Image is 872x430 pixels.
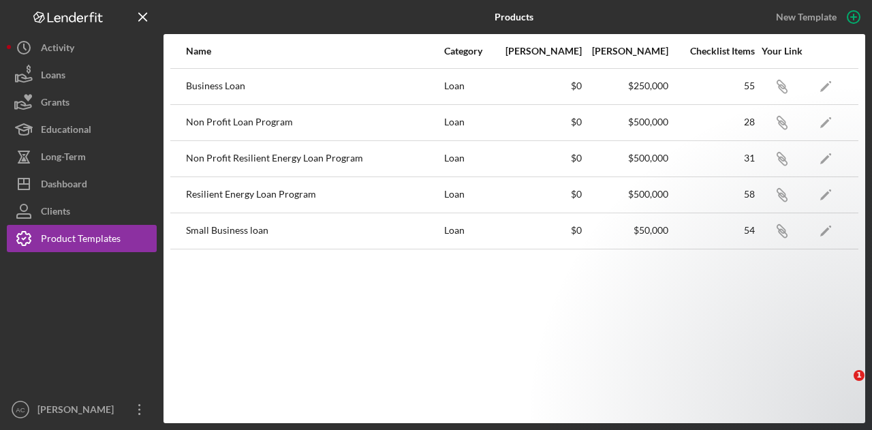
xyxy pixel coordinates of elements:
div: $0 [497,225,582,236]
div: $500,000 [583,189,668,200]
button: Dashboard [7,170,157,198]
div: Dashboard [41,170,87,201]
text: AC [16,406,25,414]
button: Activity [7,34,157,61]
div: Resilient Energy Loan Program [186,178,443,212]
button: Grants [7,89,157,116]
div: $250,000 [583,80,668,91]
div: $0 [497,80,582,91]
div: Business Loan [186,70,443,104]
div: Checklist Items [670,46,755,57]
div: 58 [670,189,755,200]
button: Product Templates [7,225,157,252]
div: $50,000 [583,225,668,236]
button: New Template [768,7,865,27]
div: 54 [670,225,755,236]
div: Grants [41,89,69,119]
div: Activity [41,34,74,65]
b: Products [495,12,533,22]
div: [PERSON_NAME] [34,396,123,427]
div: New Template [776,7,837,27]
div: Loans [41,61,65,92]
div: [PERSON_NAME] [497,46,582,57]
div: $0 [497,189,582,200]
div: 28 [670,117,755,127]
div: Educational [41,116,91,147]
div: $500,000 [583,153,668,164]
div: Category [444,46,495,57]
div: Your Link [756,46,807,57]
div: Non Profit Loan Program [186,106,443,140]
button: Loans [7,61,157,89]
div: Name [186,46,443,57]
div: Loan [444,178,495,212]
div: [PERSON_NAME] [583,46,668,57]
iframe: Intercom live chat [826,370,858,403]
div: Non Profit Resilient Energy Loan Program [186,142,443,176]
button: Long-Term [7,143,157,170]
div: Loan [444,106,495,140]
div: Long-Term [41,143,86,174]
div: Small Business loan [186,214,443,248]
div: $0 [497,117,582,127]
span: 1 [854,370,865,381]
div: Loan [444,214,495,248]
div: $500,000 [583,117,668,127]
div: Loan [444,70,495,104]
div: Loan [444,142,495,176]
button: Educational [7,116,157,143]
div: Product Templates [41,225,121,256]
div: 55 [670,80,755,91]
div: $0 [497,153,582,164]
button: Clients [7,198,157,225]
div: Clients [41,198,70,228]
button: AC[PERSON_NAME] [7,396,157,423]
div: 31 [670,153,755,164]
